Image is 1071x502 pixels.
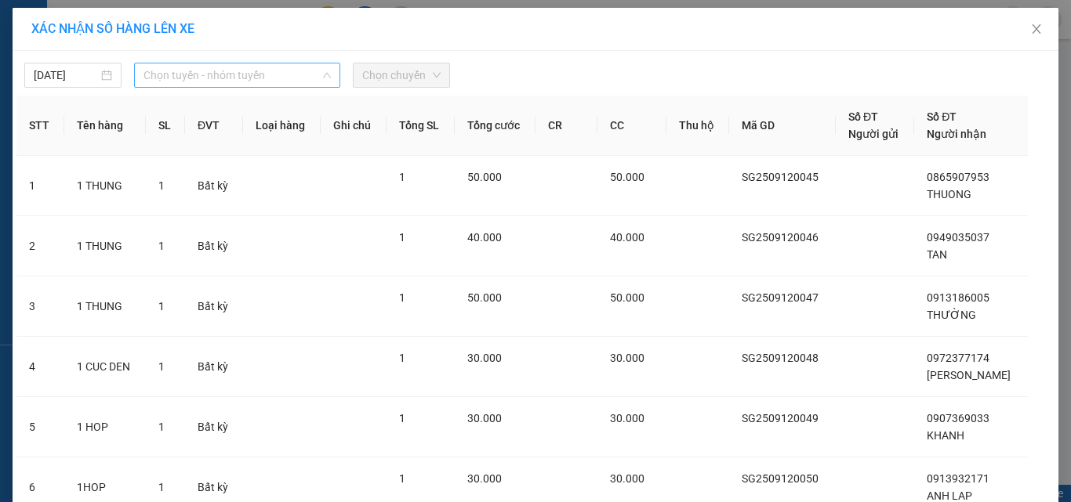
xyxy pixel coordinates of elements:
td: 1 [16,156,64,216]
span: 40.000 [610,231,644,244]
span: 0907369033 [927,412,989,424]
span: 1 [399,412,405,424]
li: (c) 2017 [132,74,216,94]
td: 2 [16,216,64,276]
span: THUONG [927,188,971,200]
span: 50.000 [610,171,644,183]
span: 50.000 [610,291,644,304]
span: ANH LAP [927,489,972,502]
span: 0913932171 [927,472,989,485]
th: Thu hộ [666,96,729,156]
td: 1 HOP [64,397,146,457]
span: 30.000 [610,472,644,485]
span: 0972377174 [927,352,989,364]
span: 30.000 [610,352,644,364]
th: Tổng cước [455,96,535,156]
span: SG2509120046 [742,231,819,244]
span: 30.000 [467,412,502,424]
span: 1 [158,481,165,493]
img: logo.jpg [170,20,208,57]
td: 1 THUNG [64,276,146,337]
th: Mã GD [729,96,836,156]
span: Chọn chuyến [362,63,441,87]
span: KHANH [927,429,964,442]
span: 0949035037 [927,231,989,244]
span: 0865907953 [927,171,989,183]
input: 12/09/2025 [34,67,98,84]
span: THƯỜNG [927,309,976,321]
td: 1 THUNG [64,156,146,216]
span: Người nhận [927,128,986,140]
span: 1 [399,472,405,485]
th: Tên hàng [64,96,146,156]
td: 1 CUC DEN [64,337,146,397]
span: 1 [399,352,405,364]
td: 3 [16,276,64,337]
span: TAN [927,248,947,261]
span: SG2509120045 [742,171,819,183]
span: 0913186005 [927,291,989,304]
span: 1 [158,421,165,433]
span: Người gửi [848,128,899,140]
span: SG2509120050 [742,472,819,485]
td: 5 [16,397,64,457]
td: Bất kỳ [185,337,243,397]
span: [PERSON_NAME] [927,369,1011,381]
span: SG2509120047 [742,291,819,304]
span: Chọn tuyến - nhóm tuyến [143,63,331,87]
th: STT [16,96,64,156]
th: CC [597,96,666,156]
span: 1 [158,360,165,373]
span: 30.000 [610,412,644,424]
span: SG2509120048 [742,352,819,364]
span: XÁC NHẬN SỐ HÀNG LÊN XE [31,21,194,36]
b: BIÊN NHẬN GỬI HÀNG HÓA [101,23,151,150]
td: 4 [16,337,64,397]
span: close [1030,23,1043,35]
span: Số ĐT [848,110,878,123]
span: down [322,70,332,80]
td: Bất kỳ [185,397,243,457]
b: [PERSON_NAME] [20,101,89,175]
button: Close [1015,8,1058,52]
span: 30.000 [467,352,502,364]
span: SG2509120049 [742,412,819,424]
span: Số ĐT [927,110,957,123]
th: CR [535,96,597,156]
td: 1 THUNG [64,216,146,276]
b: [DOMAIN_NAME] [132,60,216,72]
span: 30.000 [467,472,502,485]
